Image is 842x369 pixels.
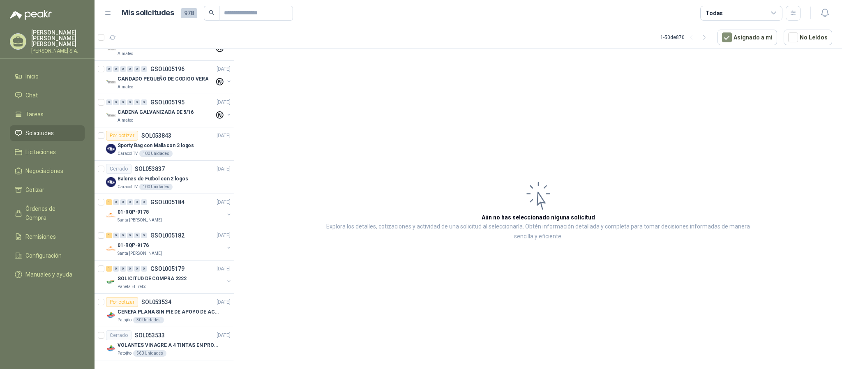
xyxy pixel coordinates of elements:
[127,66,133,72] div: 0
[706,9,723,18] div: Todas
[106,266,112,272] div: 1
[134,66,140,72] div: 0
[118,84,133,90] p: Almatec
[139,150,173,157] div: 100 Unidades
[106,264,232,290] a: 1 0 0 0 0 0 GSOL005179[DATE] Company LogoSOLICITUD DE COMPRA 2222Panela El Trébol
[118,317,131,323] p: Patojito
[95,127,234,161] a: Por cotizarSOL053843[DATE] Company LogoSporty Bag con Malla con 3 logosCaracol TV100 Unidades
[217,65,231,73] p: [DATE]
[25,251,62,260] span: Configuración
[133,317,164,323] div: 30 Unidades
[118,284,148,290] p: Panela El Trébol
[10,88,85,103] a: Chat
[150,99,185,105] p: GSOL005195
[150,66,185,72] p: GSOL005196
[106,164,131,174] div: Cerrado
[10,182,85,198] a: Cotizar
[106,210,116,220] img: Company Logo
[150,199,185,205] p: GSOL005184
[118,184,138,190] p: Caracol TV
[120,233,126,238] div: 0
[25,270,72,279] span: Manuales y ayuda
[118,308,220,316] p: CENEFA PLANA SIN PIE DE APOYO DE ACUERDO A LA IMAGEN ADJUNTA
[127,233,133,238] div: 0
[113,266,119,272] div: 0
[118,117,133,124] p: Almatec
[209,10,215,16] span: search
[316,222,760,242] p: Explora los detalles, cotizaciones y actividad de una solicitud al seleccionarla. Obtén informaci...
[127,199,133,205] div: 0
[25,166,63,175] span: Negociaciones
[106,277,116,287] img: Company Logo
[217,165,231,173] p: [DATE]
[660,31,711,44] div: 1 - 50 de 870
[133,350,166,357] div: 560 Unidades
[134,233,140,238] div: 0
[113,99,119,105] div: 0
[482,213,595,222] h3: Aún no has seleccionado niguna solicitud
[141,99,147,105] div: 0
[113,233,119,238] div: 0
[95,294,234,327] a: Por cotizarSOL053534[DATE] Company LogoCENEFA PLANA SIN PIE DE APOYO DE ACUERDO A LA IMAGEN ADJUN...
[135,166,165,172] p: SOL053837
[141,233,147,238] div: 0
[10,69,85,84] a: Inicio
[10,267,85,282] a: Manuales y ayuda
[181,8,197,18] span: 978
[10,106,85,122] a: Tareas
[141,66,147,72] div: 0
[118,275,187,283] p: SOLICITUD DE COMPRA 2222
[141,199,147,205] div: 0
[217,132,231,140] p: [DATE]
[120,99,126,105] div: 0
[25,91,38,100] span: Chat
[118,217,162,224] p: Santa [PERSON_NAME]
[118,142,194,150] p: Sporty Bag con Malla con 3 logos
[120,199,126,205] div: 0
[113,199,119,205] div: 0
[106,330,131,340] div: Cerrado
[134,266,140,272] div: 0
[10,163,85,179] a: Negociaciones
[106,131,138,141] div: Por cotizar
[106,77,116,87] img: Company Logo
[118,150,138,157] p: Caracol TV
[106,310,116,320] img: Company Logo
[217,298,231,306] p: [DATE]
[106,197,232,224] a: 1 0 0 0 0 0 GSOL005184[DATE] Company Logo01-RQP-9178Santa [PERSON_NAME]
[134,199,140,205] div: 0
[127,266,133,272] div: 0
[106,99,112,105] div: 0
[139,184,173,190] div: 100 Unidades
[134,99,140,105] div: 0
[118,242,149,249] p: 01-RQP-9176
[122,7,174,19] h1: Mis solicitudes
[217,232,231,240] p: [DATE]
[10,10,52,20] img: Logo peakr
[118,51,133,57] p: Almatec
[106,64,232,90] a: 0 0 0 0 0 0 GSOL005196[DATE] Company LogoCANDADO PEQUEÑO DE CODIGO VERAAlmatec
[106,111,116,120] img: Company Logo
[118,350,131,357] p: Patojito
[106,66,112,72] div: 0
[118,75,208,83] p: CANDADO PEQUEÑO DE CODIGO VERA
[118,175,188,183] p: Balones de Futbol con 2 logos
[106,199,112,205] div: 1
[106,44,116,54] img: Company Logo
[95,161,234,194] a: CerradoSOL053837[DATE] Company LogoBalones de Futbol con 2 logosCaracol TV100 Unidades
[25,185,44,194] span: Cotizar
[25,129,54,138] span: Solicitudes
[106,233,112,238] div: 1
[25,72,39,81] span: Inicio
[141,133,171,138] p: SOL053843
[150,266,185,272] p: GSOL005179
[10,144,85,160] a: Licitaciones
[118,208,149,216] p: 01-RQP-9178
[106,244,116,254] img: Company Logo
[118,341,220,349] p: VOLANTES VINAGRE A 4 TINTAS EN PROPALCOTE VER ARCHIVO ADJUNTO
[10,229,85,244] a: Remisiones
[10,248,85,263] a: Configuración
[150,233,185,238] p: GSOL005182
[217,99,231,106] p: [DATE]
[106,177,116,187] img: Company Logo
